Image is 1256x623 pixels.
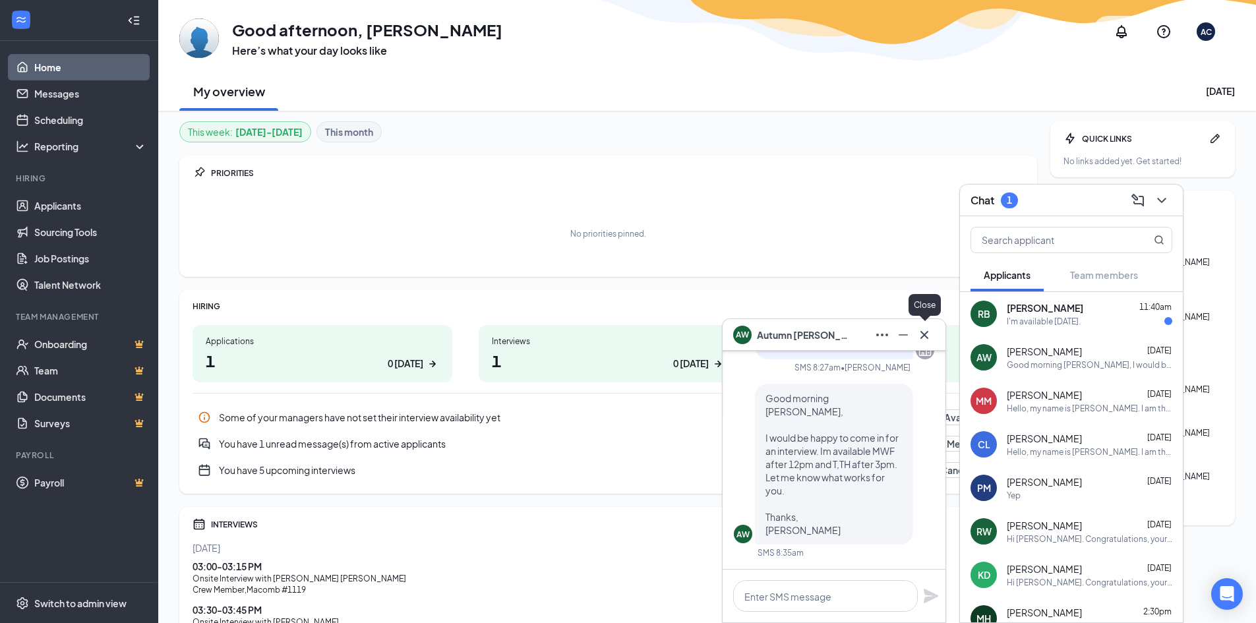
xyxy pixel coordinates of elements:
div: AC [1201,26,1212,38]
h2: My overview [193,83,265,100]
svg: Ellipses [874,327,890,343]
input: Search applicant [971,227,1127,252]
div: 0 [DATE] [388,357,423,371]
svg: Cross [916,327,932,343]
div: Hello, my name is [PERSON_NAME]. I am the general manager of the [PERSON_NAME] here in [GEOGRAPHI... [1007,446,1172,458]
svg: WorkstreamLogo [15,13,28,26]
div: 1 [1007,194,1012,206]
div: RB [978,307,990,320]
button: Plane [923,588,939,604]
button: Cross [914,324,935,345]
div: Open Intercom Messenger [1211,578,1243,610]
div: Hi [PERSON_NAME]. Congratulations, your onsite interview with [PERSON_NAME]'s for Crew Member at ... [1007,533,1172,545]
a: PayrollCrown [34,469,147,496]
a: TeamCrown [34,357,147,384]
button: Ellipses [872,324,893,345]
svg: Notifications [1114,24,1129,40]
span: [DATE] [1147,345,1172,355]
span: [DATE] [1147,563,1172,573]
svg: ArrowRight [711,357,725,371]
svg: Settings [16,597,29,610]
div: Some of your managers have not set their interview availability yet [193,404,1024,430]
span: [PERSON_NAME] [1007,519,1082,532]
div: 0 [DATE] [673,357,709,371]
svg: Info [198,411,211,424]
b: This month [325,125,373,139]
a: InfoSome of your managers have not set their interview availability yetSet AvailabilityPin [193,404,1024,430]
a: DoubleChatActiveYou have 1 unread message(s) from active applicantsRead MessagesPin [193,430,1024,457]
div: This week : [188,125,303,139]
div: AW [736,529,750,540]
div: Crew Member , Macomb #1119 [193,584,1024,595]
div: Close [909,294,941,316]
h3: Chat [971,193,994,208]
svg: Pen [1209,132,1222,145]
span: [PERSON_NAME] [1007,606,1082,619]
div: 03:30 - 03:45 PM [193,603,1024,616]
svg: Collapse [127,14,140,27]
svg: ComposeMessage [1130,193,1146,208]
div: You have 1 unread message(s) from active applicants [193,430,1024,457]
div: Team Management [16,311,144,322]
div: Interviews [492,336,725,347]
span: • [PERSON_NAME] [841,362,911,373]
span: Applicants [984,269,1031,281]
div: You have 1 unread message(s) from active applicants [219,437,906,450]
div: HIRING [193,301,1024,312]
a: Talent Network [34,272,147,298]
div: PRIORITIES [211,167,1024,179]
div: Hi [PERSON_NAME]. Congratulations, your onsite interview with [PERSON_NAME]'s for Crew Member at ... [1007,577,1172,588]
button: Read Messages [914,436,1000,452]
span: [PERSON_NAME] [1007,432,1082,445]
span: [PERSON_NAME] [1007,562,1082,576]
a: Interviews10 [DATE]ArrowRight [479,325,738,382]
button: Review Candidates [897,462,1000,478]
b: [DATE] - [DATE] [235,125,303,139]
div: KD [978,568,990,581]
div: 03:00 - 03:15 PM [193,560,1024,573]
span: [DATE] [1147,476,1172,486]
svg: Analysis [16,140,29,153]
span: [DATE] [1147,519,1172,529]
a: Job Postings [34,245,147,272]
svg: MagnifyingGlass [1154,235,1164,245]
span: [DATE] [1147,389,1172,399]
span: Good morning [PERSON_NAME], I would be happy to come in for an interview. Im available MWF after ... [765,392,899,536]
div: INTERVIEWS [211,519,1024,530]
span: Team members [1070,269,1138,281]
span: 11:40am [1139,302,1172,312]
div: Reporting [34,140,148,153]
span: Autumn [PERSON_NAME] [757,328,849,342]
span: [PERSON_NAME] [1007,301,1083,314]
svg: CalendarNew [198,463,211,477]
div: Switch to admin view [34,597,127,610]
div: PM [977,481,991,494]
div: CL [978,438,990,451]
img: Anne Cooper [179,18,219,58]
button: Minimize [893,324,914,345]
button: ChevronDown [1151,190,1172,211]
a: Messages [34,80,147,107]
span: 2:30pm [1143,607,1172,616]
div: QUICK LINKS [1082,133,1203,144]
div: Payroll [16,450,144,461]
h1: 1 [492,349,725,372]
a: SurveysCrown [34,410,147,436]
a: Applicants [34,193,147,219]
div: Good morning [PERSON_NAME], I would be happy to come in for an interview. Im available MWF after ... [1007,359,1172,371]
button: ComposeMessage [1127,190,1149,211]
h3: Here’s what your day looks like [232,44,502,58]
svg: ChevronDown [1154,193,1170,208]
a: Scheduling [34,107,147,133]
span: [PERSON_NAME] [1007,475,1082,489]
svg: QuestionInfo [1156,24,1172,40]
div: Onsite Interview with [PERSON_NAME] [PERSON_NAME] [193,573,1024,584]
svg: Calendar [193,518,206,531]
span: [PERSON_NAME] [1007,388,1082,401]
a: Applications10 [DATE]ArrowRight [193,325,452,382]
h1: 1 [206,349,439,372]
div: [DATE] [1206,84,1235,98]
div: AW [976,351,992,364]
div: RW [976,525,992,538]
div: I'm available [DATE]. [1007,316,1081,327]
